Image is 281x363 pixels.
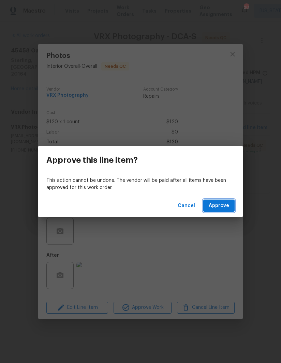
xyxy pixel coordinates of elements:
[46,155,138,165] h3: Approve this line item?
[209,202,229,210] span: Approve
[203,200,235,212] button: Approve
[175,200,198,212] button: Cancel
[46,177,235,191] p: This action cannot be undone. The vendor will be paid after all items have been approved for this...
[178,202,195,210] span: Cancel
